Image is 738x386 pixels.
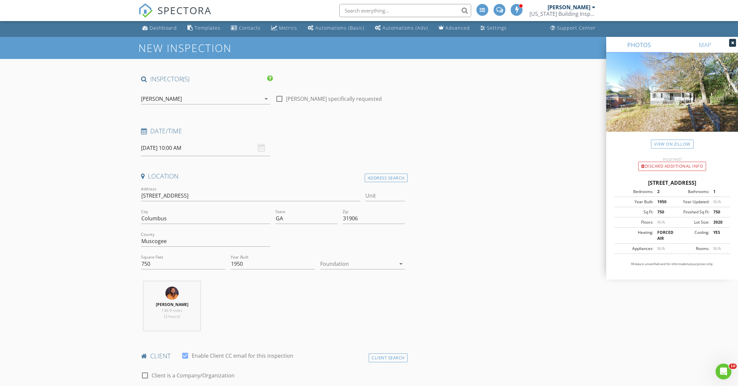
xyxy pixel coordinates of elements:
a: MAP [672,37,738,53]
div: FORCED AIR [653,230,672,241]
div: Cooling: [672,230,709,241]
a: SPECTORA [138,9,212,23]
h4: Location [141,172,405,180]
div: Metrics [279,25,297,31]
a: Automations (Basic) [305,22,367,34]
label: Client is a Company/Organization [152,372,235,379]
input: Select date [141,140,270,156]
a: Settings [478,22,509,34]
strong: [PERSON_NAME] [156,302,188,307]
label: [PERSON_NAME] specifically requested [286,96,382,102]
div: Templates [195,25,220,31]
div: Rooms: [672,246,709,252]
a: Automations (Advanced) [372,22,431,34]
div: Discard Additional info [638,162,706,171]
span: N/A [713,246,721,251]
h4: client [141,352,405,360]
div: 3920 [709,219,728,225]
span: N/A [657,246,665,251]
span: (3 hours) [164,314,180,319]
div: Heating: [616,230,653,241]
div: Advanced [445,25,470,31]
div: Bathrooms: [672,189,709,195]
span: N/A [713,199,721,205]
label: Enable Client CC email for this inspection [192,352,293,359]
a: Metrics [269,22,300,34]
div: [PERSON_NAME] [548,4,590,11]
a: Advanced [436,22,472,34]
div: Dashboard [150,25,177,31]
div: Automations (Adv) [383,25,428,31]
div: [PERSON_NAME] [141,96,182,102]
h1: New Inspection [138,42,284,54]
img: streetview [606,53,738,148]
img: The Best Home Inspection Software - Spectora [138,3,153,18]
span: 136.9 miles [161,308,183,313]
div: Year Updated: [672,199,709,205]
div: [STREET_ADDRESS] [614,179,730,187]
div: Support Center [557,25,596,31]
a: PHOTOS [606,37,672,53]
a: Support Center [548,22,598,34]
div: Sq Ft: [616,209,653,215]
div: Finished Sq Ft: [672,209,709,215]
div: 1 [709,189,728,195]
div: Lot Size: [672,219,709,225]
div: Floors: [616,219,653,225]
div: Appliances: [616,246,653,252]
span: SPECTORA [157,3,212,17]
div: Contacts [239,25,261,31]
div: Client Search [369,353,408,362]
h4: INSPECTOR(S) [141,75,273,83]
a: Dashboard [140,22,180,34]
div: Year Built: [616,199,653,205]
div: Address Search [365,174,408,182]
div: Incorrect? [606,156,738,162]
div: Settings [487,25,507,31]
iframe: Intercom live chat [716,364,731,379]
h4: Date/Time [141,127,405,135]
i: arrow_drop_down [262,95,270,103]
div: 2 [653,189,672,195]
a: View on Zillow [651,140,694,149]
a: Contacts [228,22,263,34]
div: Automations (Basic) [315,25,364,31]
div: Bedrooms: [616,189,653,195]
a: Templates [185,22,223,34]
div: Georgia Building Inspections [529,11,595,17]
i: arrow_drop_down [397,260,405,268]
div: YES [709,230,728,241]
input: Search everything... [339,4,471,17]
img: f968a11ca2cf4c15b1afad7d1d160359.png [165,287,179,300]
div: 750 [709,209,728,215]
div: 1950 [653,199,672,205]
p: All data is unverified and for informational purposes only. [614,262,730,266]
div: 750 [653,209,672,215]
span: 10 [729,364,737,369]
span: N/A [657,219,665,225]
